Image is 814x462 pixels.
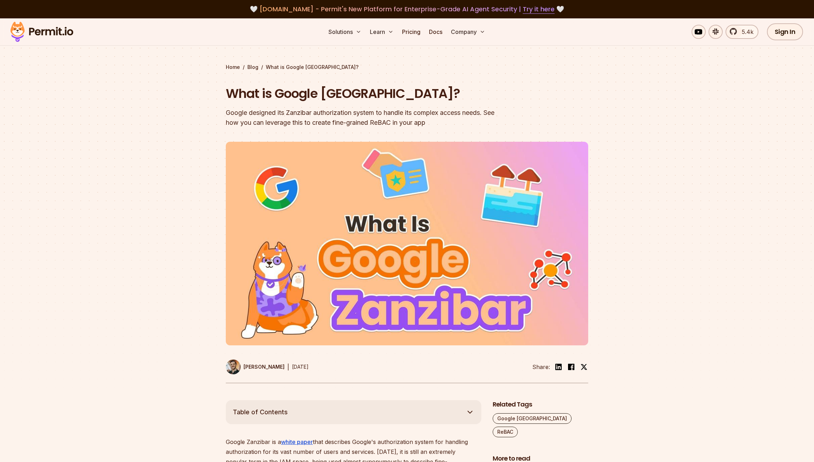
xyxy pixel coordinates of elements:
h1: What is Google [GEOGRAPHIC_DATA]? [226,85,498,103]
img: What is Google Zanzibar? [226,142,588,345]
button: Learn [367,25,396,39]
a: white paper [281,438,313,445]
img: Permit logo [7,20,76,44]
a: [PERSON_NAME] [226,359,285,374]
a: Blog [247,64,258,71]
a: Home [226,64,240,71]
img: twitter [580,363,587,370]
img: facebook [567,363,575,371]
img: Daniel Bass [226,359,241,374]
div: 🤍 🤍 [17,4,797,14]
p: [PERSON_NAME] [243,363,285,370]
img: linkedin [554,363,563,371]
li: Share: [532,363,550,371]
a: Google [GEOGRAPHIC_DATA] [493,413,572,424]
a: 5.4k [726,25,758,39]
div: | [287,363,289,371]
button: Table of Contents [226,400,481,424]
a: Try it here [523,5,555,14]
span: Table of Contents [233,407,288,417]
h2: Related Tags [493,400,588,409]
a: Pricing [399,25,423,39]
a: Sign In [767,23,803,40]
div: / / [226,64,588,71]
button: Company [448,25,488,39]
a: Docs [426,25,445,39]
a: ReBAC [493,427,518,437]
button: Solutions [326,25,364,39]
time: [DATE] [292,364,309,370]
div: Google designed its Zanzibar authorization system to handle its complex access needs. See how you... [226,108,498,128]
span: 5.4k [738,28,753,36]
span: [DOMAIN_NAME] - Permit's New Platform for Enterprise-Grade AI Agent Security | [259,5,555,13]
